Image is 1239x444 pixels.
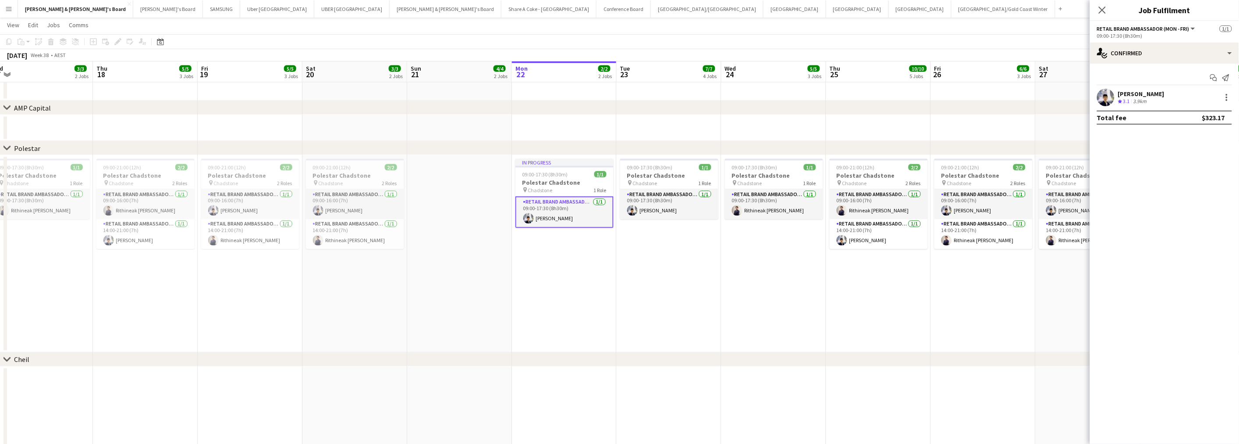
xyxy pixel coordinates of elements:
div: [DATE] [7,51,27,60]
app-job-card: 09:00-21:00 (12h)2/2Polestar Chadstone Chadstone2 RolesRETAIL Brand Ambassador (Mon - Fri)1/109:0... [830,159,928,249]
app-card-role: RETAIL Brand Ambassador ([DATE])1/109:00-16:00 (7h)[PERSON_NAME] [1039,190,1137,219]
span: 25 [828,69,841,79]
h3: Polestar Chadstone [830,172,928,179]
button: [GEOGRAPHIC_DATA]/Gold Coast Winter [951,0,1055,18]
app-card-role: RETAIL Brand Ambassador (Mon - Fri)1/114:00-21:00 (7h)Rithineak [PERSON_NAME] [201,219,299,249]
div: Confirmed [1090,43,1239,64]
app-job-card: 09:00-21:00 (12h)2/2Polestar Chadstone Chadstone2 RolesRETAIL Brand Ambassador (Mon - Fri)1/109:0... [96,159,195,249]
button: Uber [GEOGRAPHIC_DATA] [240,0,314,18]
button: RETAIL Brand Ambassador (Mon - Fri) [1097,25,1196,32]
span: 5/5 [808,65,820,72]
button: [PERSON_NAME]'s Board [133,0,203,18]
span: 3.1 [1123,98,1130,104]
span: 2/2 [909,164,921,171]
app-card-role: RETAIL Brand Ambassador (Mon - Fri)1/109:00-17:30 (8h30m)[PERSON_NAME] [620,190,718,219]
h3: Polestar Chadstone [620,172,718,179]
span: 19 [200,69,208,79]
span: 7/7 [703,65,715,72]
span: 1/1 [1220,25,1232,32]
span: 4/4 [493,65,506,72]
a: View [4,19,23,31]
span: 09:00-21:00 (12h) [208,164,246,171]
span: 09:00-21:00 (12h) [941,164,980,171]
span: 2 Roles [1011,180,1026,186]
div: AMP Capital [14,104,51,112]
span: Thu [96,64,107,72]
div: 3 Jobs [808,73,822,79]
span: Chadstone [109,180,134,186]
span: 2 Roles [277,180,292,186]
h3: Polestar Chadstone [201,172,299,179]
span: Jobs [47,21,60,29]
div: In progress09:00-17:30 (8h30m)1/1Polestar Chadstone Chadstone1 RoleRETAIL Brand Ambassador (Mon -... [515,159,614,228]
span: 09:00-21:00 (12h) [313,164,351,171]
span: 2/2 [1013,164,1026,171]
span: Edit [28,21,38,29]
app-job-card: 09:00-17:30 (8h30m)1/1Polestar Chadstone Chadstone1 RoleRETAIL Brand Ambassador (Mon - Fri)1/109:... [620,159,718,219]
span: Fri [934,64,941,72]
div: 09:00-17:30 (8h30m)1/1Polestar Chadstone Chadstone1 RoleRETAIL Brand Ambassador (Mon - Fri)1/109:... [725,159,823,219]
span: 18 [95,69,107,79]
div: 2 Jobs [75,73,89,79]
span: 1/1 [699,164,711,171]
span: 1 Role [594,187,607,193]
span: Chadstone [214,180,238,186]
div: 3 Jobs [180,73,193,79]
span: 2 Roles [173,180,188,186]
span: Chadstone [738,180,762,186]
span: 6/6 [1017,65,1030,72]
span: 10/10 [909,65,927,72]
button: Conference Board [596,0,651,18]
span: 2/2 [280,164,292,171]
button: [PERSON_NAME] & [PERSON_NAME]'s Board [390,0,501,18]
div: 3.9km [1132,98,1149,105]
span: 22 [514,69,528,79]
app-card-role: RETAIL Brand Ambassador (Mon - Fri)1/114:00-21:00 (7h)Rithineak [PERSON_NAME] [934,219,1033,249]
span: Sat [1039,64,1049,72]
span: Sat [306,64,316,72]
span: Sun [411,64,421,72]
div: 3 Jobs [284,73,298,79]
span: Chadstone [4,180,29,186]
span: 2/2 [598,65,611,72]
span: 2 Roles [382,180,397,186]
span: 5/5 [284,65,296,72]
button: [GEOGRAPHIC_DATA] [826,0,889,18]
div: $323.17 [1202,113,1225,122]
app-card-role: RETAIL Brand Ambassador (Mon - Fri)1/109:00-17:30 (8h30m)[PERSON_NAME] [515,197,614,228]
span: 1/1 [71,164,83,171]
span: Wed [725,64,736,72]
h3: Polestar Chadstone [306,172,404,179]
h3: Polestar Chadstone [1039,172,1137,179]
div: In progress [515,159,614,166]
app-card-role: RETAIL Brand Ambassador ([DATE])1/114:00-21:00 (7h)Rithineak [PERSON_NAME] [1039,219,1137,249]
app-card-role: RETAIL Brand Ambassador ([DATE])1/109:00-16:00 (7h)[PERSON_NAME] [306,190,404,219]
span: Mon [515,64,528,72]
span: Tue [620,64,630,72]
div: 2 Jobs [494,73,508,79]
span: 2/2 [175,164,188,171]
div: 2 Jobs [599,73,612,79]
span: Chadstone [633,180,657,186]
span: Chadstone [947,180,972,186]
app-card-role: RETAIL Brand Ambassador (Mon - Fri)1/109:00-16:00 (7h)[PERSON_NAME] [201,190,299,219]
span: 24 [724,69,736,79]
span: 27 [1038,69,1049,79]
span: 1/1 [804,164,816,171]
span: 5/5 [179,65,192,72]
span: 1 Role [803,180,816,186]
span: Chadstone [842,180,867,186]
span: View [7,21,19,29]
h3: Polestar Chadstone [515,179,614,186]
app-job-card: 09:00-21:00 (12h)2/2Polestar Chadstone Chadstone2 RolesRETAIL Brand Ambassador ([DATE])1/109:00-1... [306,159,404,249]
div: Cheil [14,355,29,364]
span: Comms [69,21,89,29]
span: 26 [933,69,941,79]
div: 09:00-21:00 (12h)2/2Polestar Chadstone Chadstone2 RolesRETAIL Brand Ambassador ([DATE])1/109:00-1... [1039,159,1137,249]
app-card-role: RETAIL Brand Ambassador (Mon - Fri)1/109:00-16:00 (7h)Rithineak [PERSON_NAME] [830,190,928,219]
div: Polestar [14,144,40,153]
